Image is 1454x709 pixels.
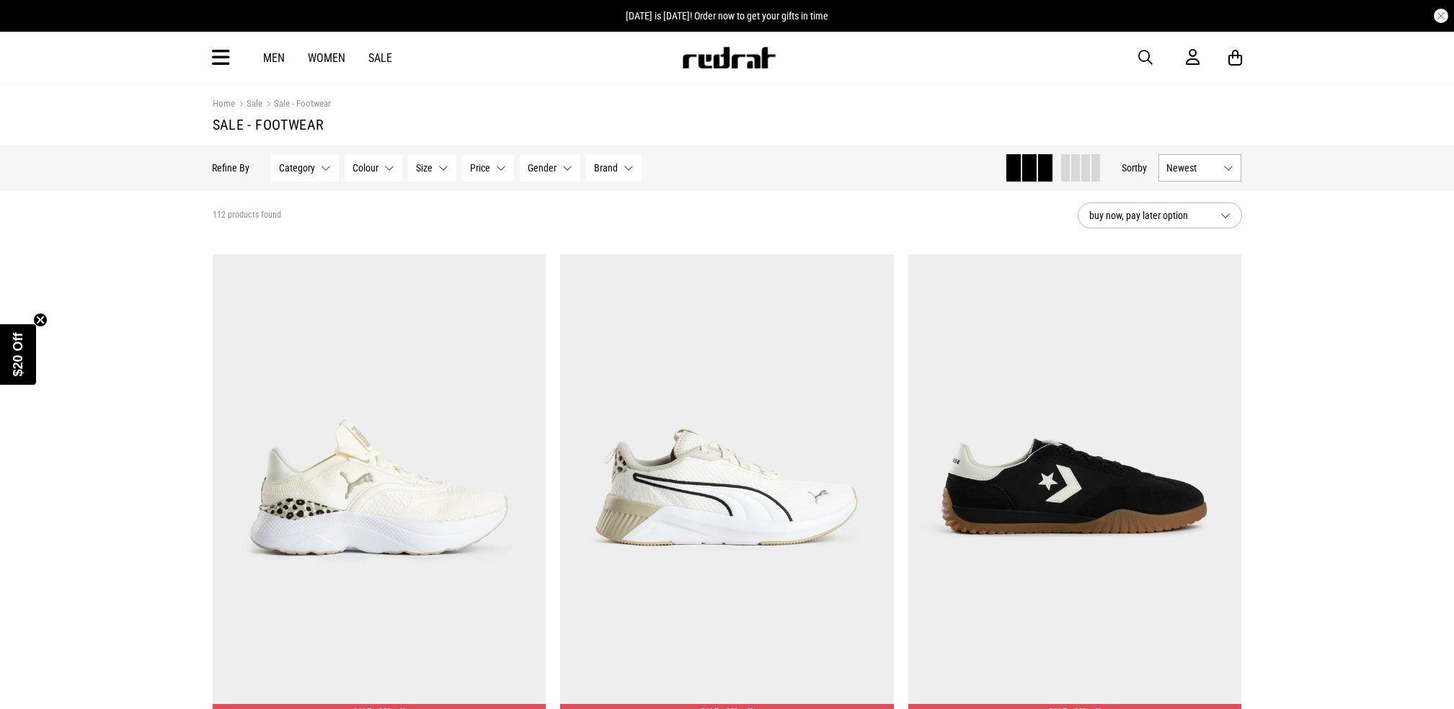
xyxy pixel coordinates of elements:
span: buy now, pay later option [1089,207,1209,224]
a: Sale - Footwear [262,98,331,112]
button: Sortby [1122,159,1148,177]
span: Size [417,162,433,174]
button: Newest [1159,154,1242,182]
span: Newest [1167,162,1218,174]
span: $20 Off [11,332,25,376]
span: Category [280,162,316,174]
button: Size [409,154,457,182]
button: Gender [520,154,581,182]
img: Redrat logo [681,47,776,68]
span: Gender [528,162,557,174]
a: Sale [235,98,262,112]
span: Price [471,162,491,174]
button: Price [463,154,515,182]
button: Brand [587,154,642,182]
span: Colour [353,162,379,174]
a: Women [308,51,345,65]
span: [DATE] is [DATE]! Order now to get your gifts in time [626,10,828,22]
button: Category [272,154,340,182]
span: Brand [595,162,619,174]
p: Refine By [213,162,250,174]
a: Home [213,98,235,109]
h1: Sale - Footwear [213,116,1242,133]
a: Men [263,51,285,65]
button: Close teaser [33,313,48,327]
span: 112 products found [213,210,281,221]
span: by [1138,162,1148,174]
button: buy now, pay later option [1078,202,1242,228]
button: Colour [345,154,403,182]
a: Sale [368,51,392,65]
